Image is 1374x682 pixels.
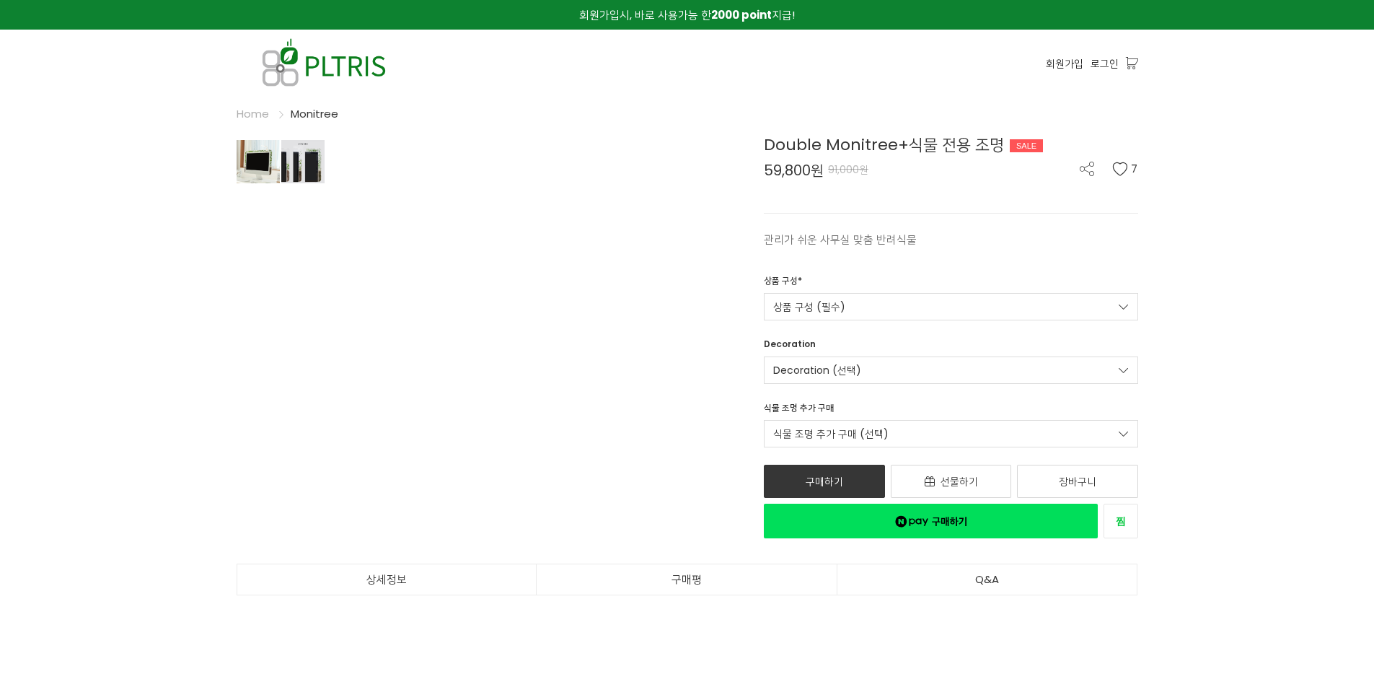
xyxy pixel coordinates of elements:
span: 91,000원 [828,162,868,177]
div: Double Monitree+식물 전용 조명 [764,133,1138,157]
strong: 2000 point [711,7,772,22]
span: 회원가입시, 바로 사용가능 한 지급! [579,7,795,22]
button: 7 [1112,162,1138,176]
div: SALE [1010,139,1043,152]
a: 식물 조명 추가 구매 (선택) [764,420,1138,447]
a: Home [237,106,269,121]
a: Monitree [291,106,338,121]
a: 상세정보 [237,564,537,595]
div: Decoration [764,338,816,357]
a: 상품 구성 (필수) [764,293,1138,320]
a: 로그인 [1091,56,1119,71]
a: Q&A [837,564,1137,595]
a: 새창 [764,504,1098,538]
a: 선물하기 [891,465,1012,498]
a: 구매평 [537,564,837,595]
a: 새창 [1104,504,1138,538]
a: 장바구니 [1017,465,1138,498]
span: 7 [1131,162,1138,176]
div: 식물 조명 추가 구매 [764,401,834,420]
span: 59,800원 [764,163,824,178]
a: Decoration (선택) [764,357,1138,384]
a: 회원가입 [1046,56,1083,71]
div: 상품 구성 [764,274,802,293]
a: 구매하기 [764,465,885,498]
p: 관리가 쉬운 사무실 맞춤 반려식물 [764,231,1138,248]
span: 선물하기 [941,474,978,489]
